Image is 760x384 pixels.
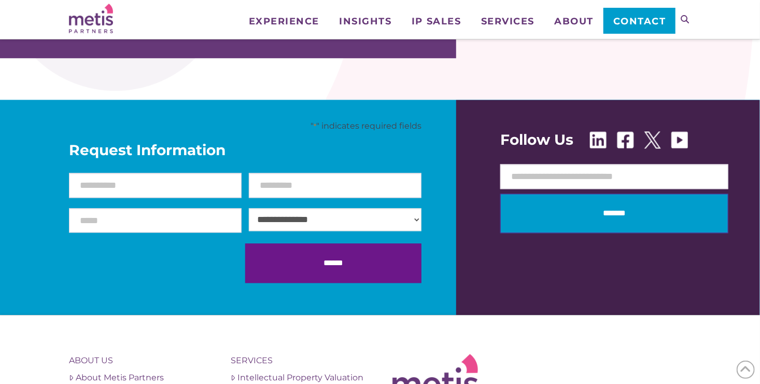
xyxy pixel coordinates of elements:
img: Youtube [671,131,688,148]
span: Contact [614,17,666,26]
span: IP Sales [412,17,461,26]
h4: Services [231,354,368,367]
p: " " indicates required fields [69,120,421,132]
img: Facebook [617,131,634,148]
span: Experience [249,17,319,26]
img: Linkedin [590,131,607,148]
a: About Metis Partners [69,372,206,384]
iframe: reCAPTCHA [69,243,227,283]
img: X [644,131,661,148]
a: Contact [603,8,675,34]
img: Metis Partners [69,4,113,33]
span: Request Information [69,143,421,157]
span: Follow Us [500,132,573,147]
h4: About Us [69,354,206,367]
span: Insights [339,17,391,26]
span: Services [481,17,534,26]
span: Back to Top [737,361,755,379]
a: Intellectual Property Valuation [231,372,368,384]
span: About [555,17,594,26]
